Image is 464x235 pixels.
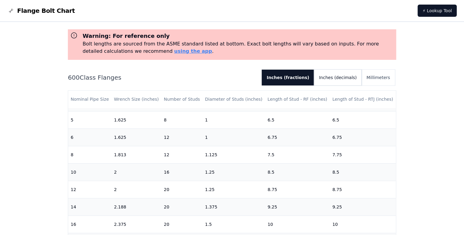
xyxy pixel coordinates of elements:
td: 2.188 [112,198,161,215]
button: Inches (decimals) [314,70,361,85]
td: 6.5 [330,111,396,128]
td: 16 [68,215,112,233]
img: Flange Bolt Chart Logo [7,7,15,14]
td: 8.75 [330,181,396,198]
td: 9.25 [265,198,330,215]
button: Inches (fractions) [262,70,314,85]
td: 8.5 [265,163,330,181]
td: 12 [68,181,112,198]
td: 10 [330,215,396,233]
td: 10 [265,215,330,233]
td: 9.25 [330,198,396,215]
td: 6.75 [330,128,396,146]
a: using the app [174,48,212,54]
td: 1 [203,111,265,128]
td: 6.5 [265,111,330,128]
h3: Warning: For reference only [83,32,394,40]
td: 14 [68,198,112,215]
a: Flange Bolt Chart LogoFlange Bolt Chart [7,6,75,15]
td: 10 [68,163,112,181]
td: 12 [161,128,203,146]
td: 1.625 [112,128,161,146]
td: 1.375 [203,198,265,215]
td: 8 [68,146,112,163]
th: Wrench Size (inches) [112,91,161,108]
td: 2.375 [112,215,161,233]
td: 7.5 [265,146,330,163]
th: Nominal Pipe Size [68,91,112,108]
td: 5 [68,111,112,128]
td: 2 [112,181,161,198]
th: Length of Stud - RF (inches) [265,91,330,108]
th: Diameter of Studs (inches) [203,91,265,108]
td: 1 [203,128,265,146]
span: Flange Bolt Chart [17,6,75,15]
td: 20 [161,198,203,215]
td: 1.625 [112,111,161,128]
td: 1.813 [112,146,161,163]
td: 12 [161,146,203,163]
td: 2 [112,163,161,181]
th: Number of Studs [161,91,203,108]
button: Millimeters [362,70,395,85]
h2: 600 Class Flanges [68,73,257,82]
td: 1.25 [203,163,265,181]
td: 20 [161,181,203,198]
td: 8.5 [330,163,396,181]
td: 8.75 [265,181,330,198]
a: ⚡ Lookup Tool [418,5,457,17]
td: 1.125 [203,146,265,163]
td: 6.75 [265,128,330,146]
td: 6 [68,128,112,146]
td: 1.25 [203,181,265,198]
td: 20 [161,215,203,233]
td: 7.75 [330,146,396,163]
td: 1.5 [203,215,265,233]
p: Bolt lengths are sourced from the ASME standard listed at bottom. Exact bolt lengths will vary ba... [83,40,394,55]
td: 8 [161,111,203,128]
th: Length of Stud - RTJ (inches) [330,91,396,108]
td: 16 [161,163,203,181]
